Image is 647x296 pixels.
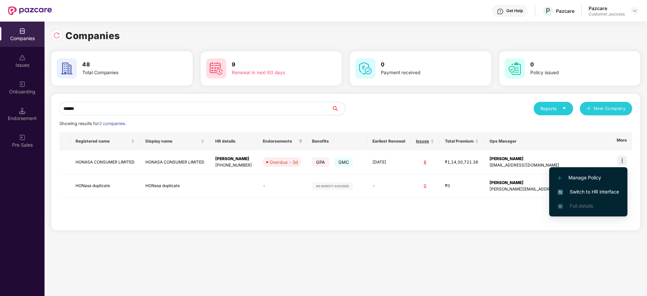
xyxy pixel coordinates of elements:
img: svg+xml;base64,PHN2ZyBpZD0iUmVsb2FkLTMyeDMyIiB4bWxucz0iaHR0cDovL3d3dy53My5vcmcvMjAwMC9zdmciIHdpZH... [53,32,60,39]
img: svg+xml;base64,PHN2ZyB3aWR0aD0iMTQuNSIgaGVpZ2h0PSIxNC41IiB2aWV3Qm94PSIwIDAgMTYgMTYiIGZpbGw9Im5vbm... [19,108,26,114]
span: Manage Policy [558,174,619,181]
div: Pazcare [556,8,574,14]
div: Pazcare [589,5,625,11]
span: GMC [334,157,354,167]
img: svg+xml;base64,PHN2ZyB4bWxucz0iaHR0cDovL3d3dy53My5vcmcvMjAwMC9zdmciIHdpZHRoPSI2MCIgaGVpZ2h0PSI2MC... [206,58,226,79]
div: [EMAIL_ADDRESS][DOMAIN_NAME] [489,162,626,169]
div: Total Companies [82,69,167,77]
span: Endorsements [263,139,296,144]
span: P [546,7,550,15]
span: Ops Manager [489,139,621,144]
div: Customer_success [589,11,625,17]
th: Benefits [307,132,367,150]
div: [PERSON_NAME][EMAIL_ADDRESS][PERSON_NAME][DOMAIN_NAME] [489,186,626,193]
div: ₹1,14,30,721.36 [445,159,479,166]
td: HONasa duplicate [140,174,210,198]
button: search [331,102,345,115]
div: Renewal in next 60 days [232,69,317,77]
h3: 0 [530,60,615,69]
span: search [331,106,345,111]
span: GPA [312,157,329,167]
span: filter [299,139,303,143]
img: svg+xml;base64,PHN2ZyB3aWR0aD0iMjAiIGhlaWdodD0iMjAiIHZpZXdCb3g9IjAgMCAyMCAyMCIgZmlsbD0ibm9uZSIgeG... [19,81,26,88]
td: HONASA CONSUMER LIMITED [140,150,210,174]
div: Reports [540,105,566,112]
img: svg+xml;base64,PHN2ZyB4bWxucz0iaHR0cDovL3d3dy53My5vcmcvMjAwMC9zdmciIHdpZHRoPSI2MCIgaGVpZ2h0PSI2MC... [505,58,525,79]
img: svg+xml;base64,PHN2ZyB4bWxucz0iaHR0cDovL3d3dy53My5vcmcvMjAwMC9zdmciIHdpZHRoPSI2MCIgaGVpZ2h0PSI2MC... [57,58,77,79]
td: - [367,174,411,198]
div: [PERSON_NAME] [489,156,626,162]
span: Showing results for [59,121,126,126]
div: Get Help [506,8,523,13]
td: - [257,174,307,198]
img: svg+xml;base64,PHN2ZyB4bWxucz0iaHR0cDovL3d3dy53My5vcmcvMjAwMC9zdmciIHdpZHRoPSIxNi4zNjMiIGhlaWdodD... [558,204,563,209]
div: [PERSON_NAME] [215,156,252,162]
th: Display name [140,132,210,150]
img: svg+xml;base64,PHN2ZyBpZD0iSXNzdWVzX2Rpc2FibGVkIiB4bWxucz0iaHR0cDovL3d3dy53My5vcmcvMjAwMC9zdmciIH... [19,54,26,61]
td: HONasa duplicate [70,174,140,198]
img: svg+xml;base64,PHN2ZyB4bWxucz0iaHR0cDovL3d3dy53My5vcmcvMjAwMC9zdmciIHdpZHRoPSIxMi4yMDEiIGhlaWdodD... [558,176,562,180]
span: filter [297,137,304,145]
span: 2 companies. [99,121,126,126]
span: New Company [594,105,626,112]
img: svg+xml;base64,PHN2ZyB4bWxucz0iaHR0cDovL3d3dy53My5vcmcvMjAwMC9zdmciIHdpZHRoPSIxNiIgaGVpZ2h0PSIxNi... [558,189,563,195]
button: plusNew Company [580,102,632,115]
div: ₹0 [445,183,479,189]
div: 8 [416,159,434,166]
img: New Pazcare Logo [8,6,52,15]
th: Total Premium [440,132,484,150]
span: Full details [570,203,593,209]
h3: 0 [381,60,466,69]
span: Registered name [76,139,130,144]
span: caret-down [562,106,566,111]
img: svg+xml;base64,PHN2ZyB3aWR0aD0iMjAiIGhlaWdodD0iMjAiIHZpZXdCb3g9IjAgMCAyMCAyMCIgZmlsbD0ibm9uZSIgeG... [19,134,26,141]
th: More [611,132,632,150]
img: svg+xml;base64,PHN2ZyBpZD0iSGVscC0zMngzMiIgeG1sbnM9Imh0dHA6Ly93d3cudzMub3JnLzIwMDAvc3ZnIiB3aWR0aD... [497,8,504,15]
span: Switch to HR interface [558,188,619,196]
img: svg+xml;base64,PHN2ZyB4bWxucz0iaHR0cDovL3d3dy53My5vcmcvMjAwMC9zdmciIHdpZHRoPSI2MCIgaGVpZ2h0PSI2MC... [355,58,375,79]
td: [DATE] [367,150,411,174]
img: svg+xml;base64,PHN2ZyBpZD0iRHJvcGRvd24tMzJ4MzIiIHhtbG5zPSJodHRwOi8vd3d3LnczLm9yZy8yMDAwL3N2ZyIgd2... [632,8,638,13]
img: svg+xml;base64,PHN2ZyB4bWxucz0iaHR0cDovL3d3dy53My5vcmcvMjAwMC9zdmciIHdpZHRoPSIxMjIiIGhlaWdodD0iMj... [312,182,353,190]
th: Earliest Renewal [367,132,411,150]
div: Payment received [381,69,466,77]
h3: 48 [82,60,167,69]
span: Issues [416,139,429,144]
th: Issues [411,132,440,150]
div: 0 [416,183,434,189]
span: Total Premium [445,139,474,144]
h1: Companies [65,28,120,43]
h3: 9 [232,60,317,69]
th: Registered name [70,132,140,150]
img: svg+xml;base64,PHN2ZyBpZD0iQ29tcGFuaWVzIiB4bWxucz0iaHR0cDovL3d3dy53My5vcmcvMjAwMC9zdmciIHdpZHRoPS... [19,28,26,34]
span: Display name [145,139,199,144]
td: HONASA CONSUMER LIMITED [70,150,140,174]
img: icon [617,156,627,165]
div: [PHONE_NUMBER] [215,162,252,169]
div: [PERSON_NAME] [489,180,626,186]
span: plus [587,106,591,112]
div: Policy issued [530,69,615,77]
th: HR details [210,132,257,150]
div: Overdue - 3d [270,159,298,166]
